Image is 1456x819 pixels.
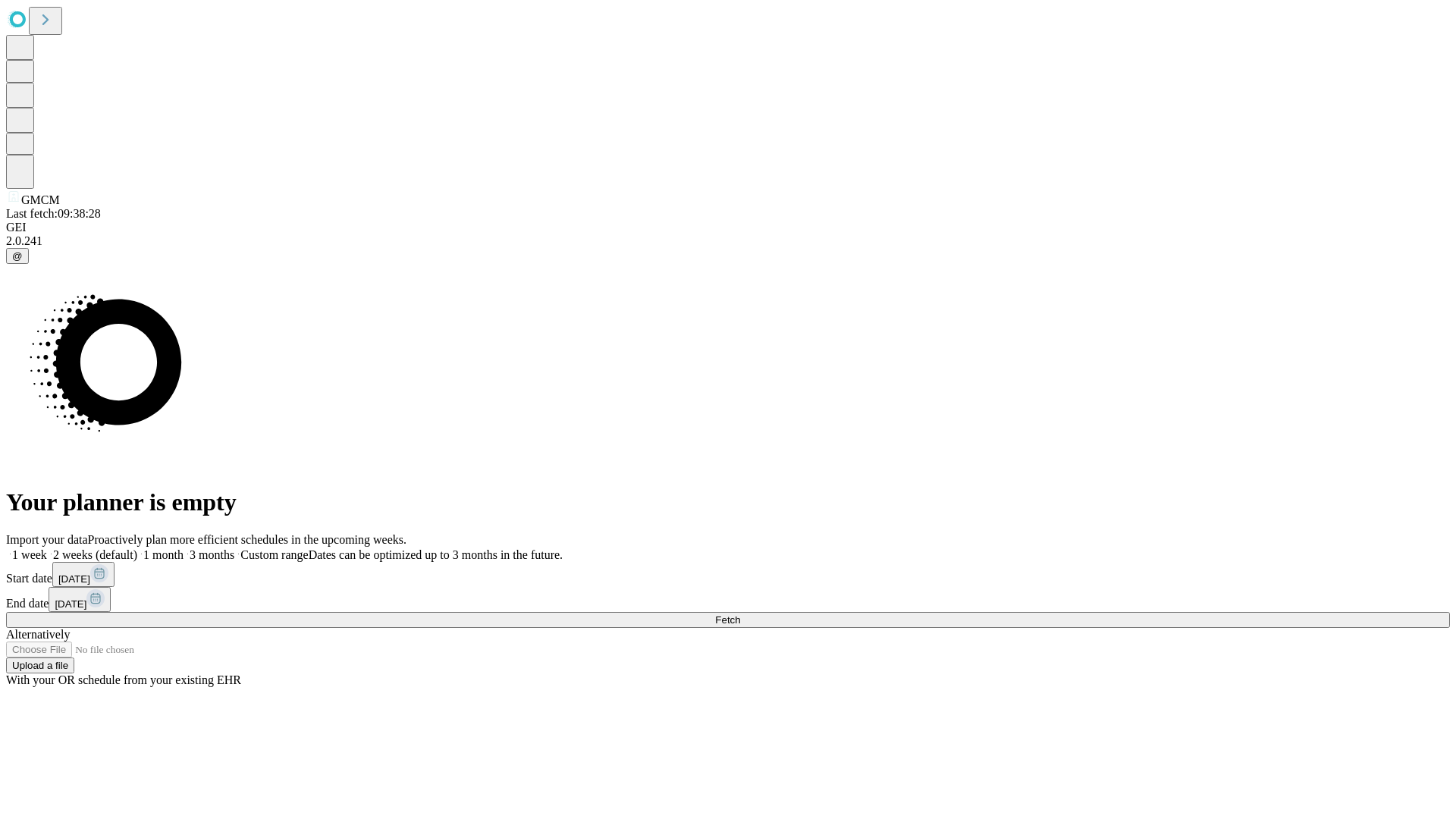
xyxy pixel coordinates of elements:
[21,193,60,206] span: GMCM
[715,614,740,626] span: Fetch
[6,248,29,264] button: @
[6,628,70,641] span: Alternatively
[52,562,115,587] button: [DATE]
[49,587,111,612] button: [DATE]
[6,587,1450,612] div: End date
[309,548,563,561] span: Dates can be optimized up to 3 months in the future.
[6,673,241,686] span: With your OR schedule from your existing EHR
[143,548,184,561] span: 1 month
[240,548,308,561] span: Custom range
[6,657,74,673] button: Upload a file
[6,612,1450,628] button: Fetch
[6,562,1450,587] div: Start date
[190,548,234,561] span: 3 months
[53,548,137,561] span: 2 weeks (default)
[6,488,1450,516] h1: Your planner is empty
[58,573,90,585] span: [DATE]
[88,533,406,546] span: Proactively plan more efficient schedules in the upcoming weeks.
[12,250,23,262] span: @
[6,533,88,546] span: Import your data
[6,221,1450,234] div: GEI
[55,598,86,610] span: [DATE]
[6,234,1450,248] div: 2.0.241
[6,207,101,220] span: Last fetch: 09:38:28
[12,548,47,561] span: 1 week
